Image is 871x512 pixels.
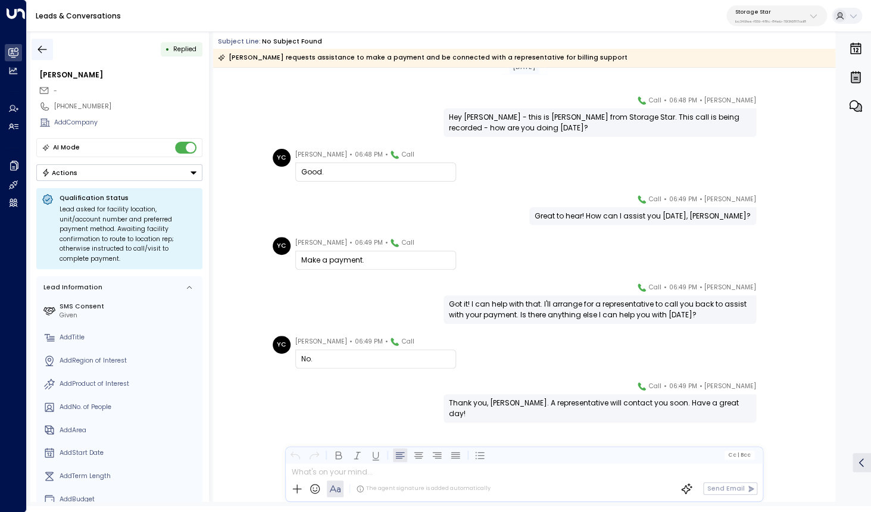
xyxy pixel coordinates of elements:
[704,95,756,107] span: [PERSON_NAME]
[273,149,291,167] div: YC
[295,336,347,348] span: [PERSON_NAME]
[355,336,383,348] span: 06:49 PM
[385,149,388,161] span: •
[273,237,291,255] div: YC
[60,193,197,202] p: Qualification Status
[273,336,291,354] div: YC
[449,398,751,419] div: Thank you, [PERSON_NAME]. A representative will contact you soon. Have a great day!
[699,380,702,392] span: •
[649,380,661,392] span: Call
[669,193,697,205] span: 06:49 PM
[356,485,491,493] div: The agent signature is added automatically
[42,168,78,177] div: Actions
[535,211,751,221] div: Great to hear! How can I assist you [DATE], [PERSON_NAME]?
[289,448,303,462] button: Undo
[60,448,199,458] div: AddStart Date
[60,379,199,389] div: AddProduct of Interest
[301,167,450,177] div: Good.
[173,45,196,54] span: Replied
[761,193,779,211] img: 120_headshot.jpg
[60,472,199,481] div: AddTerm Length
[166,41,170,57] div: •
[60,402,199,412] div: AddNo. of People
[664,193,667,205] span: •
[60,426,199,435] div: AddArea
[218,52,628,64] div: [PERSON_NAME] requests assistance to make a payment and be connected with a representative for bi...
[669,380,697,392] span: 06:49 PM
[60,302,199,311] label: SMS Consent
[349,336,352,348] span: •
[60,356,199,366] div: AddRegion of Interest
[735,19,806,24] p: bc340fee-f559-48fc-84eb-70f3f6817ad8
[649,282,661,294] span: Call
[449,112,751,133] div: Hey [PERSON_NAME] - this is [PERSON_NAME] from Storage Star. This call is being recorded - how ar...
[649,95,661,107] span: Call
[669,282,697,294] span: 06:49 PM
[385,336,388,348] span: •
[669,95,697,107] span: 06:48 PM
[664,380,667,392] span: •
[761,380,779,398] img: 120_headshot.jpg
[699,95,702,107] span: •
[349,237,352,249] span: •
[301,354,450,364] div: No.
[39,70,202,80] div: [PERSON_NAME]
[664,282,667,294] span: •
[301,255,450,266] div: Make a payment.
[355,237,383,249] span: 06:49 PM
[649,193,661,205] span: Call
[664,95,667,107] span: •
[728,452,751,458] span: Cc Bcc
[349,149,352,161] span: •
[704,380,756,392] span: [PERSON_NAME]
[699,282,702,294] span: •
[699,193,702,205] span: •
[402,336,414,348] span: Call
[449,299,751,320] div: Got it! I can help with that. I'll arrange for a representative to call you back to assist with y...
[761,95,779,113] img: 120_headshot.jpg
[60,205,197,264] div: Lead asked for facility location, unit/account number and preferred payment method. Awaiting faci...
[295,237,347,249] span: [PERSON_NAME]
[54,86,57,95] span: -
[735,8,806,15] p: Storage Star
[725,451,754,459] button: Cc|Bcc
[295,149,347,161] span: [PERSON_NAME]
[54,118,202,127] div: AddCompany
[402,237,414,249] span: Call
[60,311,199,320] div: Given
[53,142,80,154] div: AI Mode
[262,37,322,46] div: No subject found
[218,37,261,46] span: Subject Line:
[385,237,388,249] span: •
[761,282,779,299] img: 120_headshot.jpg
[704,193,756,205] span: [PERSON_NAME]
[54,102,202,111] div: [PHONE_NUMBER]
[726,5,827,26] button: Storage Starbc340fee-f559-48fc-84eb-70f3f6817ad8
[307,448,321,462] button: Redo
[60,495,199,504] div: AddBudget
[738,452,739,458] span: |
[36,11,121,21] a: Leads & Conversations
[355,149,383,161] span: 06:48 PM
[36,164,202,181] div: Button group with a nested menu
[36,164,202,181] button: Actions
[402,149,414,161] span: Call
[60,333,199,342] div: AddTitle
[40,283,102,292] div: Lead Information
[704,282,756,294] span: [PERSON_NAME]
